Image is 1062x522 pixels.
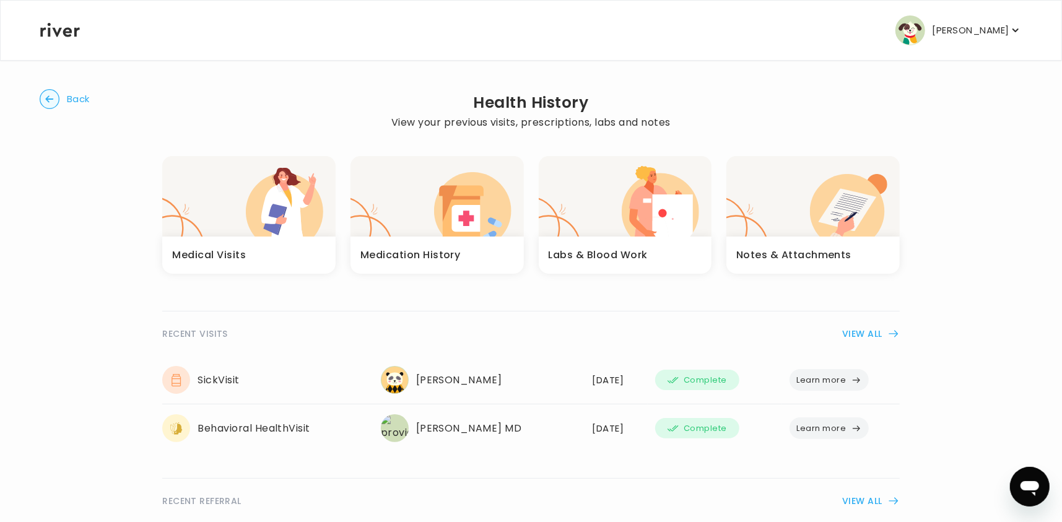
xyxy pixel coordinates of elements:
[40,89,90,109] button: Back
[67,90,90,108] span: Back
[162,494,241,508] span: RECENT REFERRAL
[549,246,648,264] h3: Labs & Blood Work
[360,246,461,264] h3: Medication History
[842,494,899,508] button: VIEW ALL
[736,246,851,264] h3: Notes & Attachments
[593,420,641,437] div: [DATE]
[391,114,671,131] p: View your previous visits, prescriptions, labs and notes
[895,15,1022,45] button: user avatar[PERSON_NAME]
[381,414,578,442] div: [PERSON_NAME] MD
[726,156,900,274] button: Notes & Attachments
[381,366,409,394] img: provider avatar
[593,372,641,389] div: [DATE]
[684,421,726,436] span: Complete
[350,156,524,274] button: Medication History
[162,414,365,442] div: Behavioral Health Visit
[539,156,712,274] button: Labs & Blood Work
[172,246,246,264] h3: Medical Visits
[790,417,869,439] button: Learn more
[895,15,925,45] img: user avatar
[381,366,578,394] div: [PERSON_NAME]
[162,326,227,341] span: RECENT VISITS
[842,326,899,341] button: VIEW ALL
[162,366,365,394] div: Sick Visit
[162,156,336,274] button: Medical Visits
[684,373,726,388] span: Complete
[391,94,671,111] h2: Health History
[381,414,409,442] img: provider avatar
[933,22,1009,39] p: [PERSON_NAME]
[790,369,869,391] button: Learn more
[1010,467,1050,507] iframe: Button to launch messaging window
